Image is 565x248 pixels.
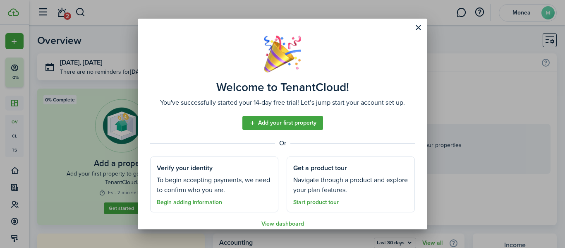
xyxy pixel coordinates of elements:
button: Close modal [411,21,425,35]
assembled-view-section-title: Verify your identity [157,163,213,173]
assembled-view-section-description: To begin accepting payments, we need to confirm who you are. [157,175,272,195]
assembled-view-title: Welcome to TenantCloud! [216,81,349,94]
a: View dashboard [261,221,304,227]
assembled-view-section-description: Navigate through a product and explore your plan features. [293,175,408,195]
assembled-view-separator: Or [150,138,415,148]
assembled-view-section-title: Get a product tour [293,163,347,173]
a: Begin adding information [157,199,222,206]
a: Add your first property [242,116,323,130]
img: Well done! [264,35,301,72]
assembled-view-description: You've successfully started your 14-day free trial! Let’s jump start your account set up. [160,98,405,108]
a: Start product tour [293,199,339,206]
